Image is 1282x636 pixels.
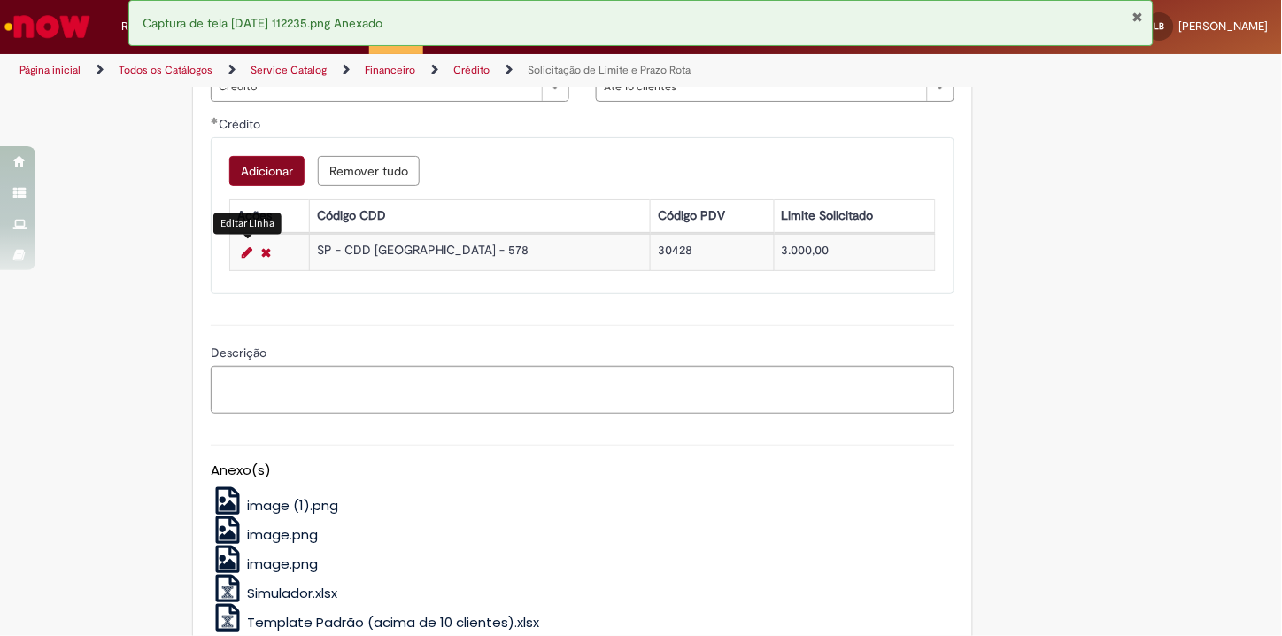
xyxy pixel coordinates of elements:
td: 30428 [651,234,775,270]
span: Obrigatório Preenchido [211,117,219,124]
a: Página inicial [19,63,81,77]
a: Solicitação de Limite e Prazo Rota [528,63,691,77]
img: ServiceNow [2,9,93,44]
span: Crédito [219,116,264,132]
th: Código PDV [651,199,775,232]
button: Fechar Notificação [1132,10,1144,24]
span: Template Padrão (acima de 10 clientes).xlsx [247,613,539,632]
span: image.png [247,525,318,544]
span: Captura de tela [DATE] 112235.png Anexado [143,15,382,31]
a: Simulador.xlsx [211,584,338,602]
a: Crédito [453,63,490,77]
span: Simulador.xlsx [247,584,337,602]
ul: Trilhas de página [13,54,841,87]
span: image.png [247,555,318,573]
h5: Anexo(s) [211,463,954,478]
a: Template Padrão (acima de 10 clientes).xlsx [211,613,540,632]
span: Até 10 clientes [604,73,918,101]
td: SP - CDD [GEOGRAPHIC_DATA] - 578 [310,234,651,270]
span: Crédito [219,73,533,101]
a: image (1).png [211,496,339,515]
td: 3.000,00 [775,234,936,270]
a: image.png [211,525,319,544]
span: Descrição [211,345,270,361]
a: Remover linha 1 [257,242,275,263]
a: Editar Linha 1 [237,242,257,263]
textarea: Descrição [211,366,954,414]
button: Remover todas as linhas de Crédito [318,156,420,186]
div: Editar Linha [213,213,282,234]
span: [PERSON_NAME] [1179,19,1269,34]
a: Todos os Catálogos [119,63,212,77]
a: Service Catalog [251,63,327,77]
a: image.png [211,555,319,573]
th: Código CDD [310,199,651,232]
th: Ações [229,199,309,232]
span: image (1).png [247,496,338,515]
th: Limite Solicitado [775,199,936,232]
button: Adicionar uma linha para Crédito [229,156,305,186]
span: LB [1155,20,1165,32]
a: Financeiro [365,63,415,77]
span: Requisições [121,18,183,35]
